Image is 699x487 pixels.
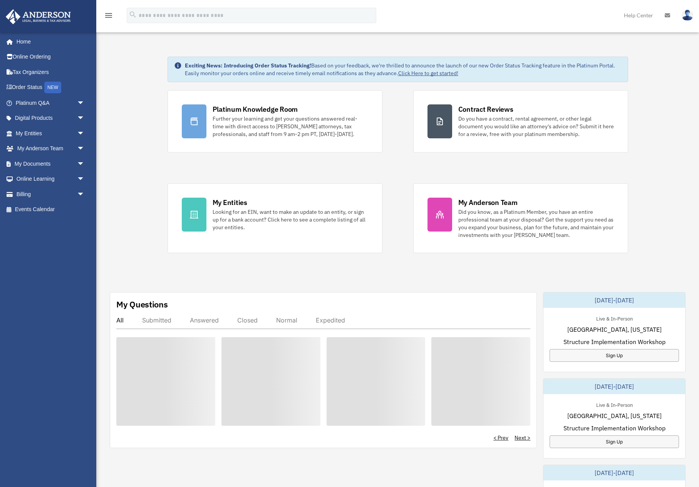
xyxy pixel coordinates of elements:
img: Anderson Advisors Platinum Portal [3,9,73,24]
a: Digital Productsarrow_drop_down [5,111,96,126]
a: Home [5,34,92,49]
a: Next > [515,434,530,442]
a: My Documentsarrow_drop_down [5,156,96,171]
span: arrow_drop_down [77,186,92,202]
span: arrow_drop_down [77,171,92,187]
div: All [116,316,124,324]
div: Do you have a contract, rental agreement, or other legal document you would like an attorney's ad... [458,115,614,138]
div: Further your learning and get your questions answered real-time with direct access to [PERSON_NAM... [213,115,368,138]
div: Normal [276,316,297,324]
span: arrow_drop_down [77,156,92,172]
div: Platinum Knowledge Room [213,104,298,114]
span: arrow_drop_down [77,126,92,141]
a: Click Here to get started! [398,70,458,77]
span: Structure Implementation Workshop [563,423,665,433]
div: Live & In-Person [590,400,639,408]
div: Closed [237,316,258,324]
div: My Questions [116,299,168,310]
a: My Entities Looking for an EIN, want to make an update to an entity, or sign up for a bank accoun... [168,183,382,253]
div: [DATE]-[DATE] [543,292,685,308]
a: menu [104,13,113,20]
a: My Anderson Team Did you know, as a Platinum Member, you have an entire professional team at your... [413,183,628,253]
div: [DATE]-[DATE] [543,465,685,480]
a: Platinum Knowledge Room Further your learning and get your questions answered real-time with dire... [168,90,382,153]
span: [GEOGRAPHIC_DATA], [US_STATE] [567,325,662,334]
div: Answered [190,316,219,324]
div: Live & In-Person [590,314,639,322]
a: < Prev [493,434,508,442]
a: My Anderson Teamarrow_drop_down [5,141,96,156]
span: Structure Implementation Workshop [563,337,665,346]
a: Platinum Q&Aarrow_drop_down [5,95,96,111]
strong: Exciting News: Introducing Order Status Tracking! [185,62,311,69]
a: Contract Reviews Do you have a contract, rental agreement, or other legal document you would like... [413,90,628,153]
div: Contract Reviews [458,104,513,114]
div: NEW [44,82,61,93]
a: Sign Up [550,349,679,362]
div: [DATE]-[DATE] [543,379,685,394]
div: Looking for an EIN, want to make an update to an entity, or sign up for a bank account? Click her... [213,208,368,231]
span: arrow_drop_down [77,111,92,126]
a: Sign Up [550,435,679,448]
span: arrow_drop_down [77,95,92,111]
img: User Pic [682,10,693,21]
div: My Anderson Team [458,198,518,207]
div: Submitted [142,316,171,324]
a: Online Ordering [5,49,96,65]
i: menu [104,11,113,20]
span: arrow_drop_down [77,141,92,157]
a: Tax Organizers [5,64,96,80]
span: [GEOGRAPHIC_DATA], [US_STATE] [567,411,662,420]
div: Did you know, as a Platinum Member, you have an entire professional team at your disposal? Get th... [458,208,614,239]
a: My Entitiesarrow_drop_down [5,126,96,141]
a: Order StatusNEW [5,80,96,96]
i: search [129,10,137,19]
div: Based on your feedback, we're thrilled to announce the launch of our new Order Status Tracking fe... [185,62,622,77]
a: Billingarrow_drop_down [5,186,96,202]
a: Online Learningarrow_drop_down [5,171,96,187]
a: Events Calendar [5,202,96,217]
div: Expedited [316,316,345,324]
div: My Entities [213,198,247,207]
